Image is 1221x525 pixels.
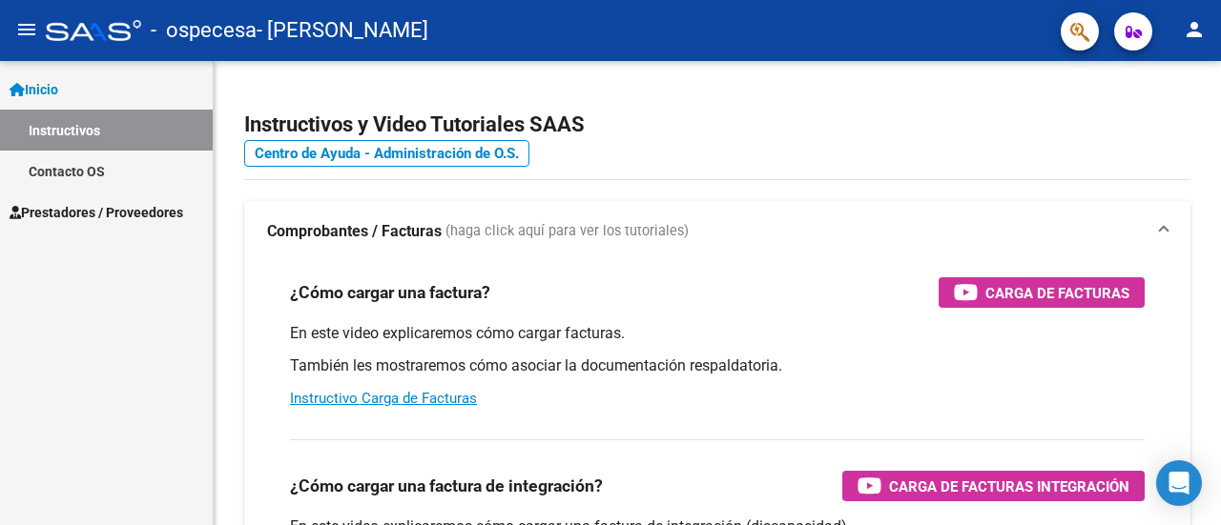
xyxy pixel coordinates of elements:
[290,279,490,306] h3: ¿Cómo cargar una factura?
[151,10,257,51] span: - ospecesa
[10,79,58,100] span: Inicio
[1156,460,1202,506] div: Open Intercom Messenger
[842,471,1145,501] button: Carga de Facturas Integración
[15,18,38,41] mat-icon: menu
[244,140,529,167] a: Centro de Ayuda - Administración de O.S.
[889,475,1129,498] span: Carga de Facturas Integración
[244,107,1190,143] h2: Instructivos y Video Tutoriales SAAS
[985,281,1129,305] span: Carga de Facturas
[290,390,477,407] a: Instructivo Carga de Facturas
[939,277,1145,308] button: Carga de Facturas
[267,221,442,242] strong: Comprobantes / Facturas
[244,201,1190,262] mat-expansion-panel-header: Comprobantes / Facturas (haga click aquí para ver los tutoriales)
[290,323,1145,344] p: En este video explicaremos cómo cargar facturas.
[257,10,428,51] span: - [PERSON_NAME]
[10,202,183,223] span: Prestadores / Proveedores
[1183,18,1206,41] mat-icon: person
[290,355,1145,376] p: También les mostraremos cómo asociar la documentación respaldatoria.
[445,221,689,242] span: (haga click aquí para ver los tutoriales)
[290,473,603,499] h3: ¿Cómo cargar una factura de integración?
